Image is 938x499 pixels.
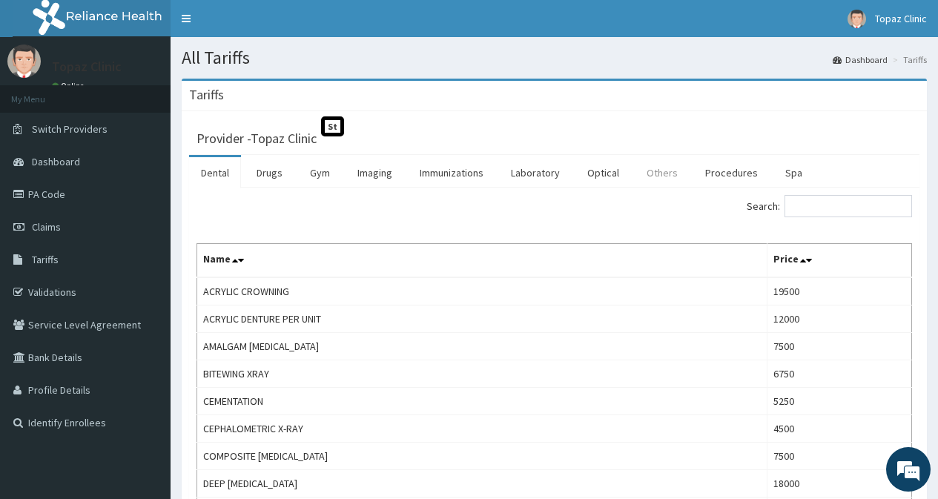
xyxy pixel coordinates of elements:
span: Dashboard [32,155,80,168]
h3: Tariffs [189,88,224,102]
td: 5250 [767,388,911,415]
a: Online [52,81,87,91]
td: ACRYLIC CROWNING [197,277,767,305]
a: Dental [189,157,241,188]
a: Laboratory [499,157,572,188]
h3: Provider - Topaz Clinic [196,132,317,145]
td: CEMENTATION [197,388,767,415]
h1: All Tariffs [182,48,927,67]
a: Drugs [245,157,294,188]
span: Tariffs [32,253,59,266]
td: 19500 [767,277,911,305]
td: 7500 [767,333,911,360]
a: Imaging [346,157,404,188]
span: Claims [32,220,61,234]
td: 12000 [767,305,911,333]
img: User Image [848,10,866,28]
span: St [321,116,344,136]
th: Price [767,244,911,278]
td: CEPHALOMETRIC X-RAY [197,415,767,443]
td: AMALGAM [MEDICAL_DATA] [197,333,767,360]
td: ACRYLIC DENTURE PER UNIT [197,305,767,333]
a: Immunizations [408,157,495,188]
a: Spa [773,157,814,188]
span: Topaz Clinic [875,12,927,25]
td: 4500 [767,415,911,443]
td: DEEP [MEDICAL_DATA] [197,470,767,498]
td: COMPOSITE [MEDICAL_DATA] [197,443,767,470]
img: User Image [7,44,41,78]
a: Optical [575,157,631,188]
a: Procedures [693,157,770,188]
td: 6750 [767,360,911,388]
li: Tariffs [889,53,927,66]
td: 7500 [767,443,911,470]
p: Topaz Clinic [52,60,122,73]
td: 18000 [767,470,911,498]
label: Search: [747,195,912,217]
input: Search: [785,195,912,217]
td: BITEWING XRAY [197,360,767,388]
a: Others [635,157,690,188]
a: Dashboard [833,53,888,66]
span: Switch Providers [32,122,108,136]
a: Gym [298,157,342,188]
th: Name [197,244,767,278]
